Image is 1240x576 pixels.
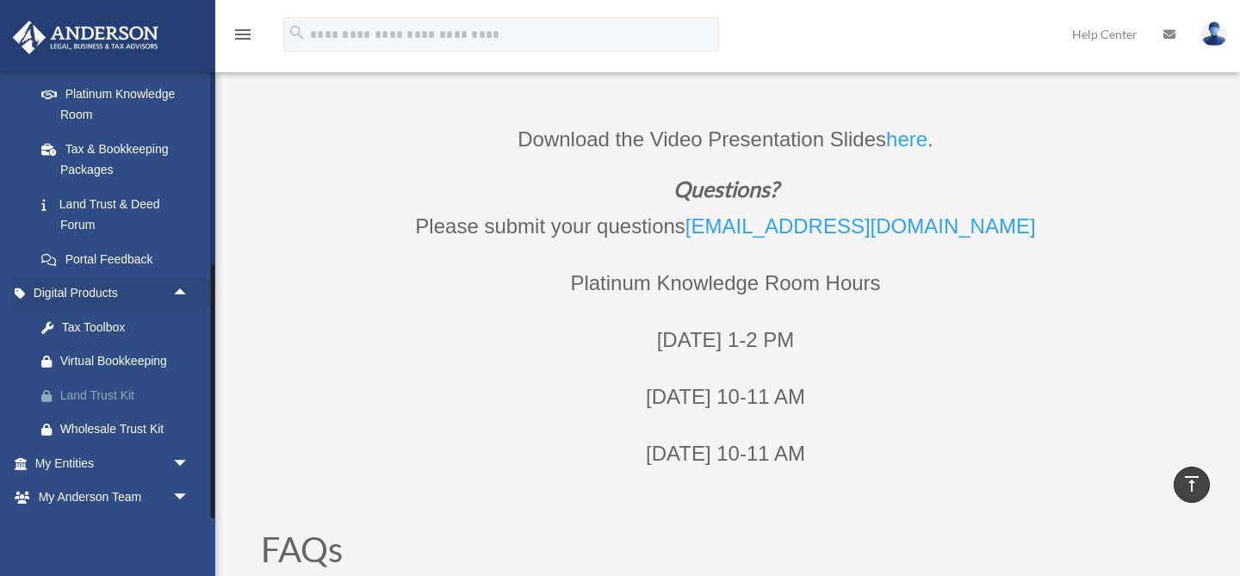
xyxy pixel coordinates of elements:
[172,480,207,516] span: arrow_drop_down
[886,127,927,159] a: here
[60,317,194,338] div: Tax Toolbox
[24,242,215,276] a: Portal Feedback
[24,132,215,187] a: Tax & Bookkeeping Packages
[12,480,215,515] a: My Anderson Teamarrow_drop_down
[1174,467,1210,503] a: vertical_align_top
[60,418,194,440] div: Wholesale Trust Kit
[261,265,1191,322] p: Platinum Knowledge Room Hours
[261,121,1191,178] p: Download the Video Presentation Slides .
[12,276,215,311] a: Digital Productsarrow_drop_up
[24,378,215,412] a: Land Trust Kit
[1181,474,1202,494] i: vertical_align_top
[172,514,207,549] span: arrow_drop_down
[24,310,215,344] a: Tax Toolbox
[172,276,207,312] span: arrow_drop_up
[261,532,1191,575] h2: FAQs
[673,176,778,201] em: Questions?
[24,412,215,447] a: Wholesale Trust Kit
[60,350,194,372] div: Virtual Bookkeeping
[12,446,215,480] a: My Entitiesarrow_drop_down
[232,30,253,45] a: menu
[261,379,1191,436] p: [DATE] 10-11 AM
[172,446,207,481] span: arrow_drop_down
[261,322,1191,379] p: [DATE] 1-2 PM
[232,24,253,45] i: menu
[24,344,215,379] a: Virtual Bookkeeping
[12,514,215,548] a: My Documentsarrow_drop_down
[261,436,1191,492] p: [DATE] 10-11 AM
[261,208,1191,265] p: Please submit your questions
[60,385,194,406] div: Land Trust Kit
[24,77,215,132] a: Platinum Knowledge Room
[685,214,1036,246] a: [EMAIL_ADDRESS][DOMAIN_NAME]
[24,187,207,242] a: Land Trust & Deed Forum
[8,21,164,54] img: Anderson Advisors Platinum Portal
[288,23,307,42] i: search
[1201,22,1227,46] img: User Pic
